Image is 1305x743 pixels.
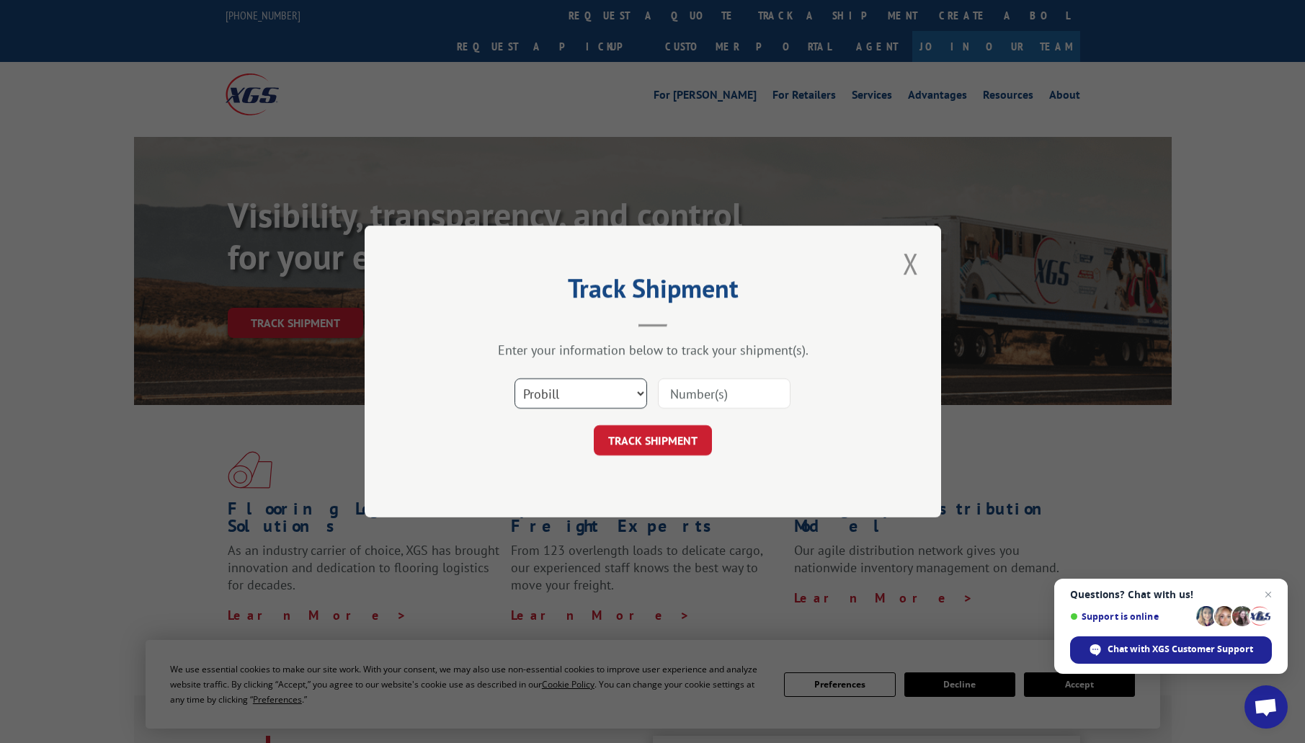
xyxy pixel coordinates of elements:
[1244,685,1288,729] a: Open chat
[437,342,869,358] div: Enter your information below to track your shipment(s).
[1070,636,1272,664] span: Chat with XGS Customer Support
[1108,643,1253,656] span: Chat with XGS Customer Support
[594,425,712,455] button: TRACK SHIPMENT
[899,244,923,283] button: Close modal
[658,378,790,409] input: Number(s)
[437,278,869,306] h2: Track Shipment
[1070,589,1272,600] span: Questions? Chat with us!
[1070,611,1191,622] span: Support is online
